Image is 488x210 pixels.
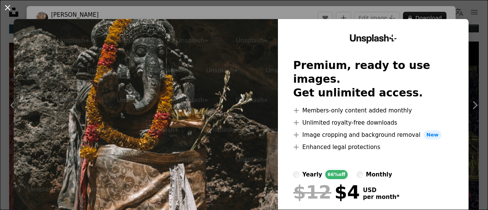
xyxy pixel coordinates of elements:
span: New [424,130,442,139]
div: 66% off [325,170,348,179]
div: monthly [366,170,392,179]
li: Unlimited royalty-free downloads [293,118,453,127]
div: $4 [293,182,360,202]
li: Members-only content added monthly [293,106,453,115]
span: per month * [363,194,400,200]
input: yearly66%off [293,172,299,178]
span: $12 [293,182,331,202]
h2: Premium, ready to use images. Get unlimited access. [293,59,453,100]
li: Enhanced legal protections [293,143,453,152]
li: Image cropping and background removal [293,130,453,139]
input: monthly [357,172,363,178]
div: yearly [302,170,322,179]
span: USD [363,187,400,194]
